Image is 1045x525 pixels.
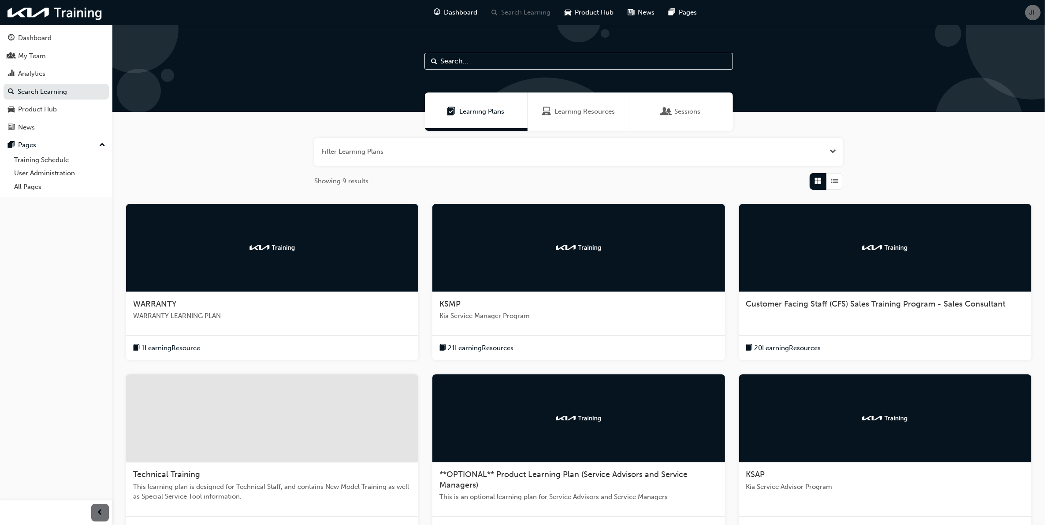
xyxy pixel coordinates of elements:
span: book-icon [746,343,753,354]
a: guage-iconDashboard [427,4,485,22]
span: Grid [815,176,822,186]
span: up-icon [99,140,105,151]
span: Kia Service Advisor Program [746,482,1024,492]
div: Pages [18,140,36,150]
a: car-iconProduct Hub [558,4,621,22]
div: Analytics [18,69,45,79]
span: people-icon [8,52,15,60]
span: guage-icon [8,34,15,42]
span: Sessions [675,107,701,117]
span: Learning Resources [542,107,551,117]
img: kia-training [248,243,297,252]
a: Learning ResourcesLearning Resources [528,92,630,131]
span: search-icon [492,7,498,18]
span: KSAP [746,470,765,479]
img: kia-training [554,414,603,423]
span: 20 Learning Resources [755,343,821,353]
span: Product Hub [575,7,614,18]
button: Open the filter [829,147,836,157]
span: 1 Learning Resource [141,343,200,353]
a: My Team [4,48,109,64]
a: Training Schedule [11,153,109,167]
span: prev-icon [97,507,104,518]
span: Learning Plans [447,107,456,117]
a: news-iconNews [621,4,662,22]
span: car-icon [8,106,15,114]
span: Search [431,56,437,67]
button: DashboardMy TeamAnalyticsSearch LearningProduct HubNews [4,28,109,137]
a: Dashboard [4,30,109,46]
span: Dashboard [444,7,478,18]
button: Pages [4,137,109,153]
span: Sessions [662,107,671,117]
button: book-icon21LearningResources [439,343,513,354]
img: kia-training [861,243,909,252]
span: pages-icon [8,141,15,149]
span: Learning Resources [554,107,615,117]
span: List [832,176,838,186]
a: All Pages [11,180,109,194]
a: Learning PlansLearning Plans [425,92,528,131]
span: Search Learning [502,7,551,18]
span: search-icon [8,88,14,96]
div: News [18,122,35,133]
span: Customer Facing Staff (CFS) Sales Training Program - Sales Consultant [746,299,1006,309]
a: kia-trainingCustomer Facing Staff (CFS) Sales Training Program - Sales Consultantbook-icon20Learn... [739,204,1031,361]
span: Pages [679,7,697,18]
span: news-icon [628,7,635,18]
span: KSMP [439,299,461,309]
span: **OPTIONAL** Product Learning Plan (Service Advisors and Service Managers) [439,470,688,490]
span: pages-icon [669,7,676,18]
a: News [4,119,109,136]
span: 21 Learning Resources [448,343,513,353]
a: kia-trainingKSMPKia Service Manager Programbook-icon21LearningResources [432,204,725,361]
span: chart-icon [8,70,15,78]
span: book-icon [133,343,140,354]
button: book-icon20LearningResources [746,343,821,354]
span: WARRANTY LEARNING PLAN [133,311,411,321]
input: Search... [424,53,733,70]
div: Product Hub [18,104,57,115]
a: Analytics [4,66,109,82]
span: WARRANTY [133,299,177,309]
span: guage-icon [434,7,441,18]
img: kia-training [554,243,603,252]
img: kia-training [4,4,106,22]
span: Showing 9 results [314,176,368,186]
span: Kia Service Manager Program [439,311,718,321]
button: JF [1025,5,1041,20]
span: news-icon [8,124,15,132]
div: My Team [18,51,46,61]
span: JF [1030,7,1037,18]
span: This is an optional learning plan for Service Advisors and Service Managers [439,492,718,502]
img: kia-training [861,414,909,423]
span: Technical Training [133,470,200,479]
span: This learning plan is designed for Technical Staff, and contains New Model Training as well as Sp... [133,482,411,502]
div: Dashboard [18,33,52,43]
span: book-icon [439,343,446,354]
a: Search Learning [4,84,109,100]
a: pages-iconPages [662,4,704,22]
span: Learning Plans [460,107,505,117]
span: car-icon [565,7,572,18]
a: search-iconSearch Learning [485,4,558,22]
a: SessionsSessions [630,92,733,131]
a: User Administration [11,166,109,180]
button: book-icon1LearningResource [133,343,200,354]
a: Product Hub [4,101,109,118]
a: kia-trainingWARRANTYWARRANTY LEARNING PLANbook-icon1LearningResource [126,204,418,361]
span: News [638,7,655,18]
